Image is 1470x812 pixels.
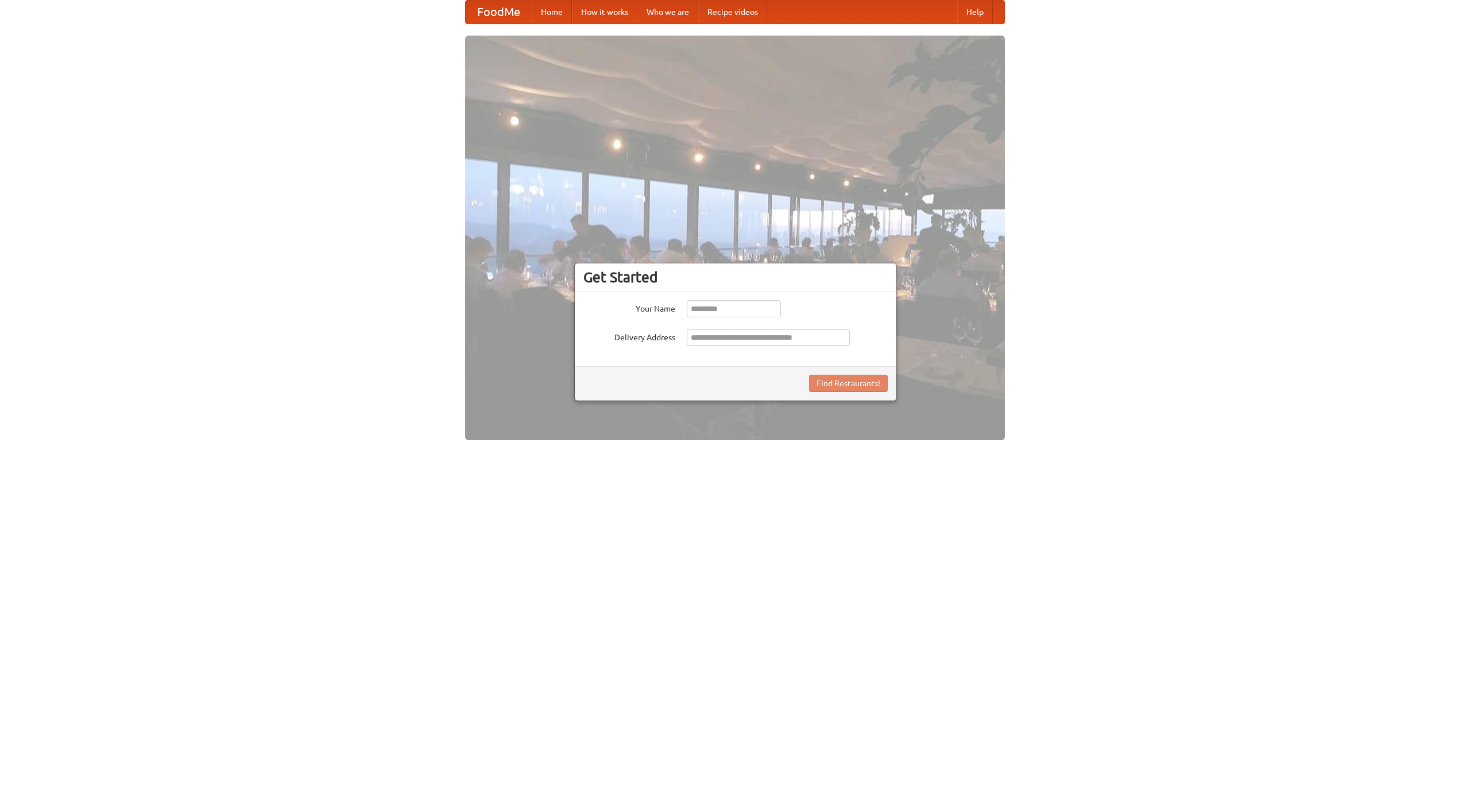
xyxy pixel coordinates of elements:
a: Help [957,1,993,24]
a: Who we are [637,1,698,24]
button: Find Restaurants! [809,375,888,392]
a: Recipe videos [698,1,767,24]
a: FoodMe [466,1,532,24]
a: Home [532,1,572,24]
label: Delivery Address [583,329,675,343]
h3: Get Started [583,269,888,286]
label: Your Name [583,300,675,314]
a: How it works [572,1,637,24]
